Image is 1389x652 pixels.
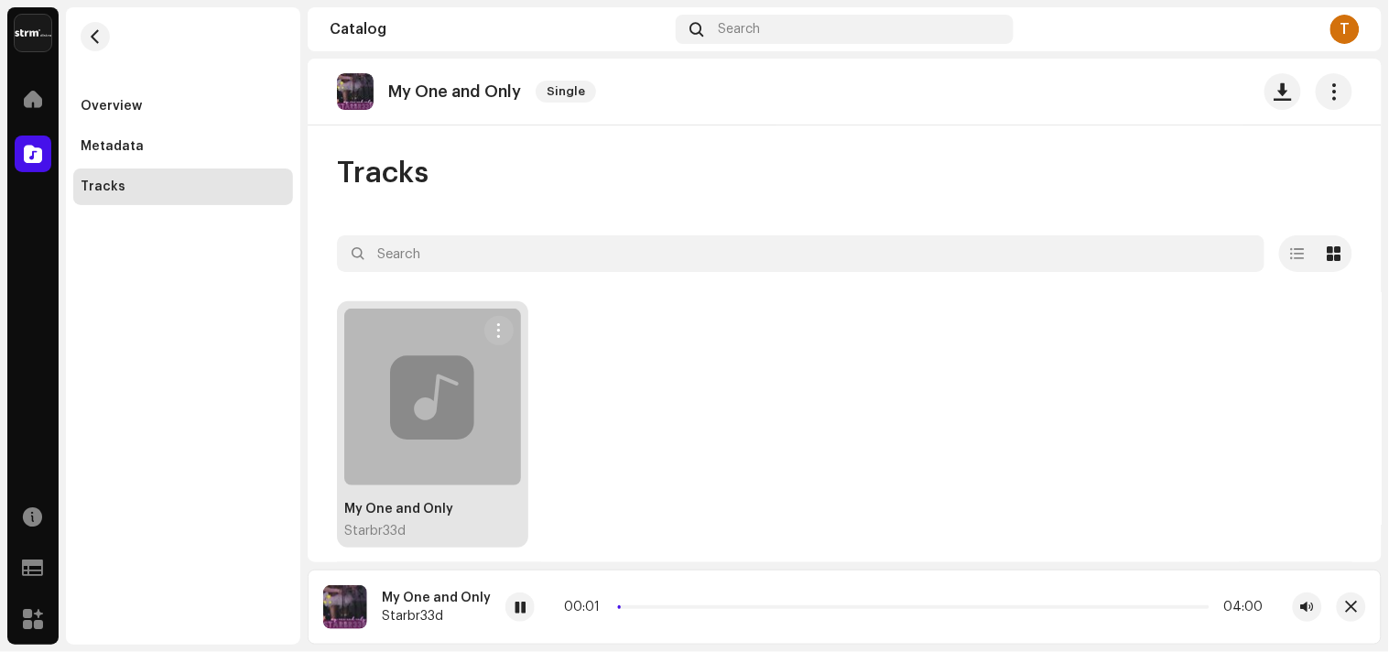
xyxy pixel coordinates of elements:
[15,15,51,51] img: 408b884b-546b-4518-8448-1008f9c76b02
[536,81,596,103] span: Single
[81,139,144,154] div: Metadata
[564,600,611,614] div: 00:01
[323,585,367,629] img: 1f0c9439-c60d-4247-868f-ec61ac34ae76
[81,179,125,194] div: Tracks
[1217,600,1264,614] div: 04:00
[73,128,293,165] re-m-nav-item: Metadata
[337,235,1264,272] input: Search
[81,99,142,114] div: Overview
[337,155,429,191] span: Tracks
[330,22,668,37] div: Catalog
[337,73,374,110] img: 1f0c9439-c60d-4247-868f-ec61ac34ae76
[73,168,293,205] re-m-nav-item: Tracks
[382,591,491,605] div: My One and Only
[388,82,521,102] p: My One and Only
[73,88,293,125] re-m-nav-item: Overview
[344,522,406,540] span: Starbr33d
[1330,15,1360,44] div: T
[719,22,761,37] span: Search
[344,500,453,518] div: Starbr33d
[382,609,491,624] div: Starbr33d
